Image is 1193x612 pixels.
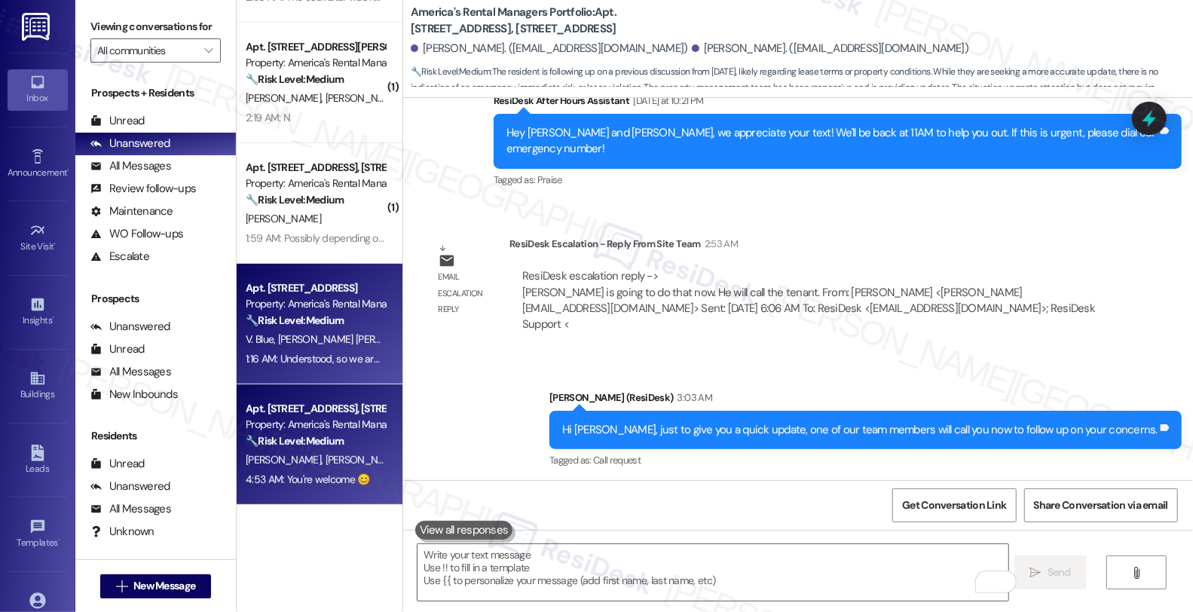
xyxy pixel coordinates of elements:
span: [PERSON_NAME] [246,453,326,467]
div: Apt. [STREET_ADDRESS], [STREET_ADDRESS] [246,160,385,176]
div: Property: America's Rental Managers Portfolio [246,176,385,191]
button: Get Conversation Link [892,488,1016,522]
span: Share Conversation via email [1034,497,1168,513]
span: Praise [537,173,562,186]
span: [PERSON_NAME] [246,91,326,105]
div: Email escalation reply [439,269,497,317]
div: Tagged as: [549,449,1182,471]
img: ResiDesk Logo [22,13,53,41]
div: All Messages [90,158,171,174]
span: V. Blue [246,332,278,346]
div: New Inbounds [90,387,178,402]
div: Unread [90,456,145,472]
div: Prospects + Residents [75,85,236,101]
div: [PERSON_NAME]. ([EMAIL_ADDRESS][DOMAIN_NAME]) [692,41,969,57]
a: Site Visit • [8,218,68,259]
div: Review follow-ups [90,181,196,197]
span: New Message [133,578,195,594]
button: Send [1014,555,1087,589]
i:  [1131,567,1143,579]
div: Unanswered [90,136,170,151]
a: Templates • [8,514,68,555]
i:  [1030,567,1042,579]
i:  [116,580,127,592]
div: Property: America's Rental Managers Portfolio [246,417,385,433]
span: • [52,313,54,323]
div: Maintenance [90,203,173,219]
div: Unread [90,113,145,129]
div: 1:59 AM: Possibly depending on options available. [246,231,461,245]
div: Unknown [90,524,154,540]
div: Hey [PERSON_NAME] and [PERSON_NAME], we appreciate your text! We'll be back at 11AM to help you o... [506,125,1158,158]
b: America's Rental Managers Portfolio: Apt. [STREET_ADDRESS], [STREET_ADDRESS] [411,5,712,37]
div: Residents [75,428,236,444]
strong: 🔧 Risk Level: Medium [246,72,344,86]
span: • [58,535,60,546]
div: Property: America's Rental Managers Portfolio [246,55,385,71]
div: Property: America's Rental Managers Portfolio [246,296,385,312]
strong: 🔧 Risk Level: Medium [246,434,344,448]
button: Share Conversation via email [1024,488,1178,522]
a: Leads [8,440,68,481]
span: • [54,239,57,249]
div: All Messages [90,501,171,517]
div: Apt. [STREET_ADDRESS][PERSON_NAME][PERSON_NAME] [246,39,385,55]
div: Apt. [STREET_ADDRESS], [STREET_ADDRESS] [246,401,385,417]
i:  [204,44,213,57]
div: WO Follow-ups [90,226,183,242]
span: [PERSON_NAME] [326,453,401,467]
div: 2:53 AM [701,236,738,252]
strong: 🔧 Risk Level: Medium [246,193,344,207]
input: All communities [97,38,197,63]
span: [PERSON_NAME] [326,91,401,105]
div: Unanswered [90,479,170,494]
div: ResiDesk Escalation - Reply From Site Team [509,236,1114,257]
div: Tagged as: [494,169,1182,191]
div: Unanswered [90,319,170,335]
span: • [67,165,69,176]
button: New Message [100,574,212,598]
span: [PERSON_NAME] [PERSON_NAME] [278,332,436,346]
div: 2:19 AM: N [246,111,290,124]
span: Send [1048,565,1071,580]
span: [PERSON_NAME] [246,212,321,225]
a: Inbox [8,69,68,110]
div: Apt. [STREET_ADDRESS] [246,280,385,296]
a: Buildings [8,366,68,406]
strong: 🔧 Risk Level: Medium [411,66,491,78]
div: Hi [PERSON_NAME], just to give you a quick update, one of our team members will call you now to f... [562,422,1158,438]
label: Viewing conversations for [90,15,221,38]
div: [PERSON_NAME] (ResiDesk) [549,390,1182,411]
div: Prospects [75,291,236,307]
div: 3:03 AM [674,390,712,405]
span: Call request [593,454,641,467]
span: Get Conversation Link [902,497,1006,513]
a: Insights • [8,292,68,332]
div: All Messages [90,364,171,380]
div: 4:53 AM: You're welcome 😊 [246,473,370,486]
span: : The resident is following up on a previous discussion from [DATE], likely regarding lease terms... [411,64,1193,112]
div: [DATE] at 10:21 PM [629,93,703,109]
strong: 🔧 Risk Level: Medium [246,314,344,327]
textarea: To enrich screen reader interactions, please activate Accessibility in Grammarly extension settings [418,544,1008,601]
div: [PERSON_NAME]. ([EMAIL_ADDRESS][DOMAIN_NAME]) [411,41,688,57]
div: ResiDesk escalation reply -> [PERSON_NAME] is going to do that now. He will call the tenant. From... [522,268,1095,332]
div: Unread [90,341,145,357]
div: ResiDesk After Hours Assistant [494,93,1182,114]
div: Escalate [90,249,149,265]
